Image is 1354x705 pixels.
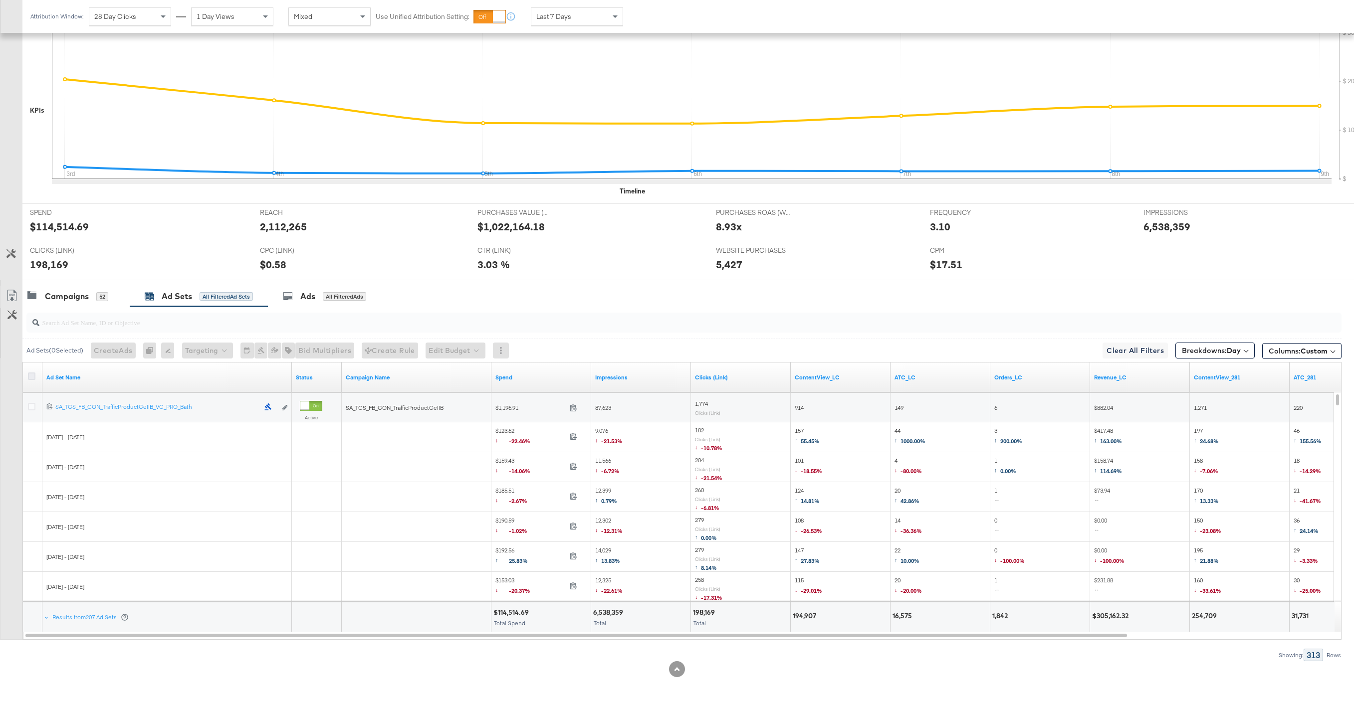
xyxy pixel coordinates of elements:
span: 163.00% [1100,437,1122,445]
div: 0 [143,343,161,358]
span: ↑ [695,563,701,570]
span: CPC (LINK) [260,246,335,255]
span: 0.00% [701,534,717,541]
span: ↑ [595,556,601,563]
span: 13.33% [1200,497,1219,505]
span: Custom [1301,347,1328,355]
span: 87,623 [595,404,611,411]
span: -29.01% [801,587,822,594]
span: $123.62 [495,427,566,447]
span: 258 [695,576,704,583]
span: ↓ [595,526,601,533]
span: [DATE] - [DATE] [46,493,84,501]
span: ↑ [1194,496,1200,504]
div: 198,169 [30,257,68,272]
div: 194,907 [793,611,819,621]
span: -14.06% [509,467,538,475]
span: -21.54% [701,474,722,482]
span: 204 [695,456,704,464]
span: 21.88% [1200,557,1219,564]
span: IMPRESSIONS [1143,208,1218,217]
span: ↑ [1094,466,1100,474]
a: Revenue_LC [1094,373,1186,381]
span: Total [594,619,606,627]
div: Results from 207 Ad Sets [52,613,129,621]
span: 4 [895,457,922,477]
div: 2,112,265 [260,219,307,234]
span: 0.00% [1000,467,1016,475]
input: Search Ad Set Name, ID or Objective [39,309,1218,328]
span: 195 [1194,546,1219,567]
span: ↑ [895,556,901,563]
span: ↔ [1094,586,1103,593]
span: 3 [994,427,1022,447]
span: -10.78% [701,444,722,452]
span: -80.00% [901,467,922,475]
span: 44 [895,427,925,447]
label: Use Unified Attribution Setting: [376,12,469,21]
span: -100.00% [1000,557,1025,564]
span: Mixed [294,12,312,21]
span: 18 [1294,457,1321,477]
span: 0 [994,517,1003,537]
span: 28 Day Clicks [94,12,136,21]
span: [DATE] - [DATE] [46,553,84,560]
span: Breakdowns: [1182,346,1241,355]
a: ATC_LC [895,373,986,381]
span: -36.36% [901,527,922,534]
div: Ad Sets [162,291,192,302]
sub: Clicks (Link) [695,436,720,442]
span: 6 [994,404,997,411]
span: ↓ [595,436,601,444]
sub: Clicks (Link) [695,410,720,416]
span: 24.14% [1300,527,1319,534]
span: 14.81% [801,497,820,505]
span: $153.03 [495,576,566,597]
span: ↑ [1094,436,1100,444]
span: 279 [695,546,704,553]
div: 3.10 [930,219,950,234]
span: CPM [930,246,1005,255]
span: ↔ [994,526,1003,533]
span: -6.81% [701,504,719,512]
div: 1,842 [992,611,1011,621]
span: 124 [795,487,820,507]
span: 147 [795,546,820,567]
span: 25.83% [509,557,535,564]
span: 155.56% [1300,437,1322,445]
sub: Clicks (Link) [695,586,720,592]
a: Your Ad Set name. [46,373,288,381]
div: 5,427 [716,257,742,272]
div: SA_TCS_FB_CON_TrafficProductCellB_VC_PRO_Bath [55,403,259,411]
span: ↓ [1294,586,1300,593]
span: ↓ [795,586,801,593]
button: Breakdowns:Day [1175,343,1255,358]
span: 158 [1194,457,1218,477]
span: -6.72% [601,467,620,475]
span: 1 [994,576,1003,597]
span: -7.06% [1200,467,1218,475]
span: 12,302 [595,517,623,537]
span: 1000.00% [901,437,925,445]
span: 55.45% [801,437,820,445]
span: 14 [895,517,922,537]
sub: Clicks (Link) [695,556,720,562]
span: ↑ [695,533,701,540]
div: $0.58 [260,257,286,272]
span: 197 [1194,427,1219,447]
sub: Clicks (Link) [695,496,720,502]
span: ↓ [695,473,701,481]
div: $17.51 [930,257,962,272]
span: ↑ [795,496,801,504]
span: 1 [994,457,1016,477]
div: Timeline [620,186,645,196]
span: ↑ [895,436,901,444]
span: SA_TCS_FB_CON_TrafficProductCellB [346,404,444,411]
span: 20 [895,487,919,507]
span: 101 [795,457,822,477]
span: ↓ [895,526,901,533]
span: 149 [895,404,903,411]
span: ↓ [495,526,509,533]
span: 160 [1194,576,1221,597]
span: 46 [1294,427,1322,447]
